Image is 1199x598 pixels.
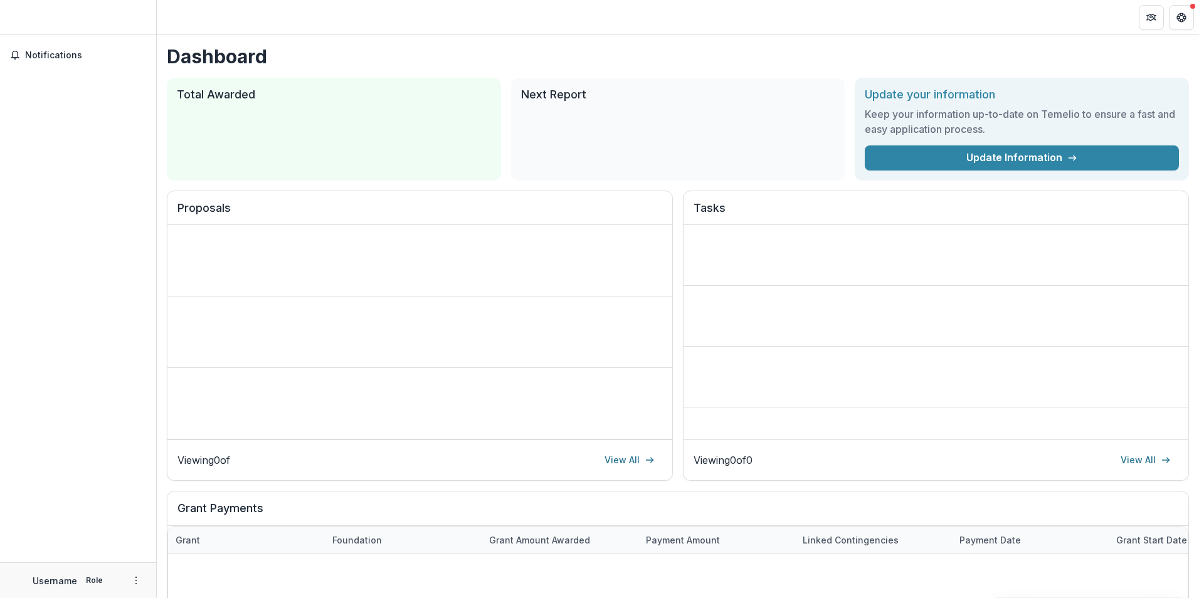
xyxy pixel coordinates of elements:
[1139,5,1164,30] button: Partners
[597,450,662,470] a: View All
[25,50,146,61] span: Notifications
[694,201,1178,225] h2: Tasks
[177,501,1178,525] h2: Grant Payments
[1169,5,1194,30] button: Get Help
[865,88,1179,102] h2: Update your information
[865,107,1179,137] h3: Keep your information up-to-date on Temelio to ensure a fast and easy application process.
[177,453,230,468] p: Viewing 0 of
[5,45,151,65] button: Notifications
[33,574,77,587] p: Username
[694,453,753,468] p: Viewing 0 of 0
[82,575,107,586] p: Role
[865,145,1179,170] a: Update Information
[167,45,1189,68] h1: Dashboard
[177,201,662,225] h2: Proposals
[521,88,835,102] h2: Next Report
[129,573,144,588] button: More
[1113,450,1178,470] a: View All
[177,88,491,102] h2: Total Awarded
